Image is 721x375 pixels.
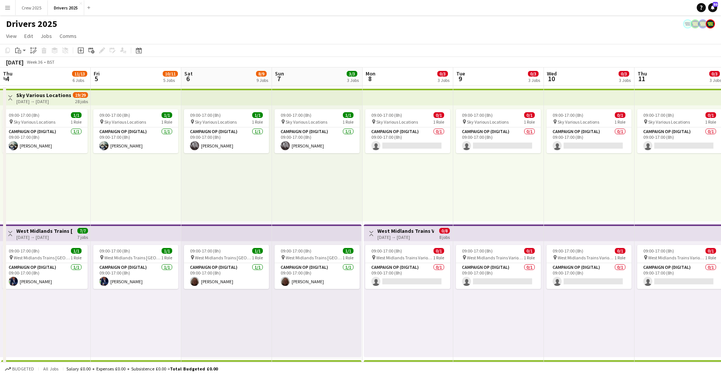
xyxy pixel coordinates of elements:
span: 1/1 [343,248,353,254]
div: 3 Jobs [438,77,449,83]
span: Sky Various Locations [14,119,55,125]
span: Sky Various Locations [104,119,146,125]
app-job-card: 09:00-17:00 (8h)0/1 Sky Various Locations1 RoleCampaign Op (Digital)0/109:00-17:00 (8h) [365,109,450,153]
div: BST [47,59,55,65]
div: 09:00-17:00 (8h)1/1 Sky Various Locations1 RoleCampaign Op (Digital)1/109:00-17:00 (8h)[PERSON_NAME] [93,109,178,153]
span: 1 Role [252,255,263,260]
span: 6 [183,74,193,83]
span: 1 Role [71,255,82,260]
span: Fri [94,70,100,77]
app-job-card: 09:00-17:00 (8h)0/1 Sky Various Locations1 RoleCampaign Op (Digital)0/109:00-17:00 (8h) [456,109,541,153]
span: Jobs [41,33,52,39]
span: 7 [274,74,284,83]
span: 1 Role [252,119,263,125]
span: 0/3 [619,71,629,77]
span: 1 Role [342,255,353,260]
span: 09:00-17:00 (8h) [553,112,583,118]
span: 0/1 [434,248,444,254]
span: Sky Various Locations [376,119,418,125]
app-job-card: 09:00-17:00 (8h)0/1 West Midlands Trains Various Locations1 RoleCampaign Op (Digital)0/109:00-17:... [456,245,541,289]
span: 09:00-17:00 (8h) [9,248,39,254]
span: Week 36 [25,59,44,65]
span: 1/1 [71,248,82,254]
div: [DATE] → [DATE] [16,234,73,240]
span: 09:00-17:00 (8h) [99,112,130,118]
span: Sky Various Locations [286,119,327,125]
div: 09:00-17:00 (8h)1/1 West Midlands Trains [GEOGRAPHIC_DATA]1 RoleCampaign Op (Digital)1/109:00-17:... [93,245,178,289]
app-job-card: 09:00-17:00 (8h)1/1 Sky Various Locations1 RoleCampaign Op (Digital)1/109:00-17:00 (8h)[PERSON_NAME] [3,109,88,153]
span: 8/9 [256,71,267,77]
div: 09:00-17:00 (8h)1/1 Sky Various Locations1 RoleCampaign Op (Digital)1/109:00-17:00 (8h)[PERSON_NAME] [275,109,360,153]
h3: West Midlands Trains [GEOGRAPHIC_DATA] [16,228,73,234]
span: 1 Role [705,119,716,125]
div: 09:00-17:00 (8h)0/1 West Midlands Trains Various Locations1 RoleCampaign Op (Digital)0/109:00-17:... [365,245,450,289]
span: 1/1 [162,112,172,118]
span: 1 Role [705,255,716,260]
app-card-role: Campaign Op (Digital)1/109:00-17:00 (8h)[PERSON_NAME] [3,127,88,153]
div: 9 Jobs [256,77,268,83]
app-job-card: 09:00-17:00 (8h)1/1 West Midlands Trains [GEOGRAPHIC_DATA]1 RoleCampaign Op (Digital)1/109:00-17:... [275,245,360,289]
app-card-role: Campaign Op (Digital)0/109:00-17:00 (8h) [456,127,541,153]
span: 1 Role [614,255,625,260]
span: 1 Role [342,119,353,125]
app-card-role: Campaign Op (Digital)0/109:00-17:00 (8h) [456,263,541,289]
span: 1 Role [614,119,625,125]
span: West Midlands Trains Various Locations [648,255,705,260]
a: 50 [708,3,717,12]
div: 5 Jobs [163,77,178,83]
span: West Midlands Trains [GEOGRAPHIC_DATA] [195,255,252,260]
span: 0/1 [524,112,535,118]
h3: West Midlands Trains Various Locations [377,228,434,234]
span: Comms [60,33,77,39]
app-card-role: Campaign Op (Digital)1/109:00-17:00 (8h)[PERSON_NAME] [275,127,360,153]
app-job-card: 09:00-17:00 (8h)1/1 West Midlands Trains [GEOGRAPHIC_DATA]1 RoleCampaign Op (Digital)1/109:00-17:... [3,245,88,289]
div: [DATE] [6,58,24,66]
app-card-role: Campaign Op (Digital)0/109:00-17:00 (8h) [365,263,450,289]
span: 5 [93,74,100,83]
span: 50 [713,2,718,7]
span: 9 [455,74,465,83]
span: Tue [456,70,465,77]
span: 1/1 [71,112,82,118]
div: 6 Jobs [72,77,87,83]
button: Crew 2025 [16,0,48,15]
span: 09:00-17:00 (8h) [643,248,674,254]
span: 09:00-17:00 (8h) [462,112,493,118]
span: Sun [275,70,284,77]
span: 09:00-17:00 (8h) [190,248,221,254]
span: 1 Role [161,255,172,260]
span: 0/1 [434,112,444,118]
div: 3 Jobs [619,77,631,83]
a: Edit [21,31,36,41]
div: 09:00-17:00 (8h)0/1 Sky Various Locations1 RoleCampaign Op (Digital)0/109:00-17:00 (8h) [547,109,631,153]
span: 0/3 [528,71,539,77]
span: 3/3 [347,71,357,77]
span: 7/7 [77,228,88,234]
span: 1/1 [343,112,353,118]
span: West Midlands Trains Various Locations [376,255,433,260]
app-job-card: 09:00-17:00 (8h)1/1 West Midlands Trains [GEOGRAPHIC_DATA]1 RoleCampaign Op (Digital)1/109:00-17:... [184,245,269,289]
div: 09:00-17:00 (8h)0/1 West Midlands Trains Various Locations1 RoleCampaign Op (Digital)0/109:00-17:... [547,245,631,289]
app-card-role: Campaign Op (Digital)0/109:00-17:00 (8h) [547,127,631,153]
app-card-role: Campaign Op (Digital)1/109:00-17:00 (8h)[PERSON_NAME] [3,263,88,289]
div: 7 jobs [77,234,88,240]
span: 0/1 [524,248,535,254]
span: 09:00-17:00 (8h) [281,112,311,118]
app-card-role: Campaign Op (Digital)1/109:00-17:00 (8h)[PERSON_NAME] [275,263,360,289]
div: 3 Jobs [347,77,359,83]
span: 1 Role [71,119,82,125]
span: West Midlands Trains Various Locations [558,255,614,260]
span: 19/29 [73,92,88,98]
app-job-card: 09:00-17:00 (8h)1/1 Sky Various Locations1 RoleCampaign Op (Digital)1/109:00-17:00 (8h)[PERSON_NAME] [184,109,269,153]
span: 0/1 [615,248,625,254]
span: 0/8 [439,228,450,234]
span: 11/13 [72,71,87,77]
span: 1/1 [252,112,263,118]
span: Thu [3,70,13,77]
span: West Midlands Trains [GEOGRAPHIC_DATA] [286,255,342,260]
app-card-role: Campaign Op (Digital)1/109:00-17:00 (8h)[PERSON_NAME] [184,127,269,153]
span: 09:00-17:00 (8h) [9,112,39,118]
